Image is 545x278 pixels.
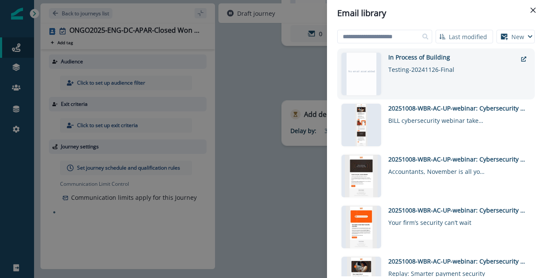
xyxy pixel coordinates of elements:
div: Replay: Smarter payment security [388,266,486,278]
div: 20251008-WBR-AC-UP-webinar: Cybersecurity Month Cust FLUP 4 [388,104,529,113]
div: Email library [337,7,535,20]
div: In Process of Building [388,53,517,62]
div: Your firm’s security can’t wait [388,215,486,227]
div: BILL cybersecurity webinar takeaways + what’s next [388,113,486,125]
div: Testing-20241126-Final [388,62,486,74]
div: 20251008-WBR-AC-UP-webinar: Cybersecurity Month Cust FLUP 2 [388,206,529,215]
button: New [496,30,535,43]
button: Close [526,3,540,17]
button: external-link [517,53,531,65]
button: Last modified [436,30,493,43]
div: 20251008-WBR-AC-UP-webinar: Cybersecurity Month Cust FLUP 1 [388,257,529,266]
div: Accountants, November is all yours [388,164,486,176]
div: 20251008-WBR-AC-UP-webinar: Cybersecurity Month Cust FLUP 3 [388,155,529,164]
